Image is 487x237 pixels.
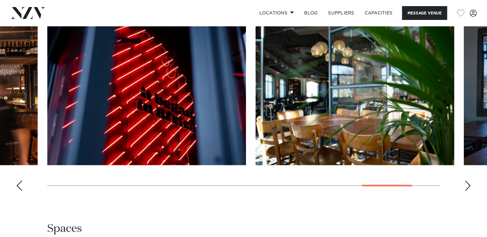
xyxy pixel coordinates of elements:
a: BLOG [299,6,323,20]
swiper-slide: 13 / 15 [47,20,246,165]
swiper-slide: 14 / 15 [256,20,454,165]
a: Capacities [360,6,398,20]
h2: Spaces [47,222,82,236]
a: Locations [254,6,299,20]
img: nzv-logo.png [10,7,45,19]
a: SUPPLIERS [323,6,359,20]
button: Message Venue [402,6,447,20]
